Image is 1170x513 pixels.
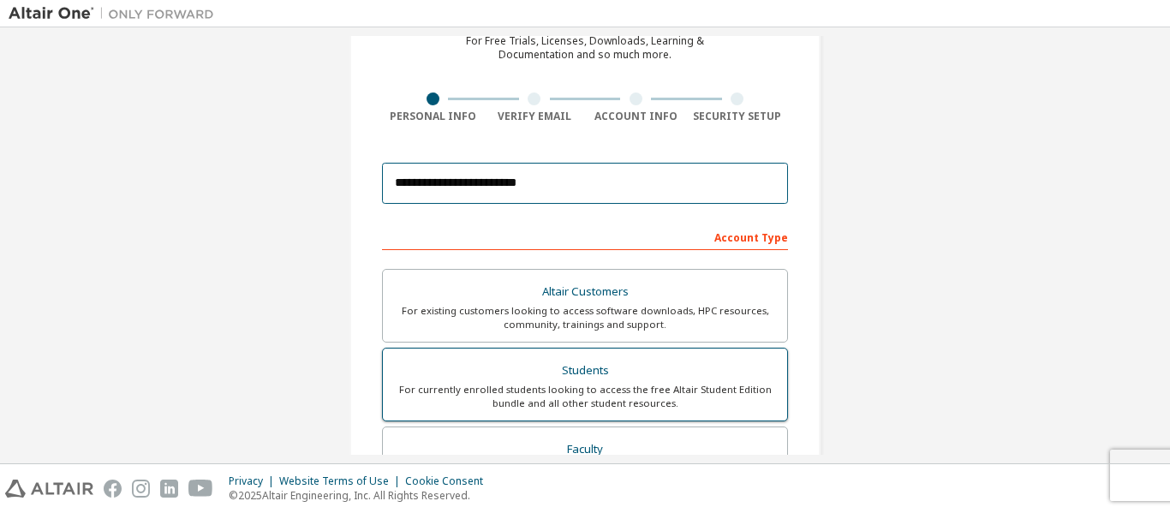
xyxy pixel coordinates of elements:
div: Security Setup [687,110,789,123]
div: Account Type [382,223,788,250]
div: Privacy [229,474,279,488]
div: Students [393,359,777,383]
div: Website Terms of Use [279,474,405,488]
img: instagram.svg [132,480,150,498]
div: Account Info [585,110,687,123]
div: Altair Customers [393,280,777,304]
div: For Free Trials, Licenses, Downloads, Learning & Documentation and so much more. [466,34,704,62]
img: facebook.svg [104,480,122,498]
div: Faculty [393,438,777,462]
img: altair_logo.svg [5,480,93,498]
img: youtube.svg [188,480,213,498]
div: Personal Info [382,110,484,123]
p: © 2025 Altair Engineering, Inc. All Rights Reserved. [229,488,493,503]
img: Altair One [9,5,223,22]
img: linkedin.svg [160,480,178,498]
div: For existing customers looking to access software downloads, HPC resources, community, trainings ... [393,304,777,331]
div: Cookie Consent [405,474,493,488]
div: For currently enrolled students looking to access the free Altair Student Edition bundle and all ... [393,383,777,410]
div: Verify Email [484,110,586,123]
